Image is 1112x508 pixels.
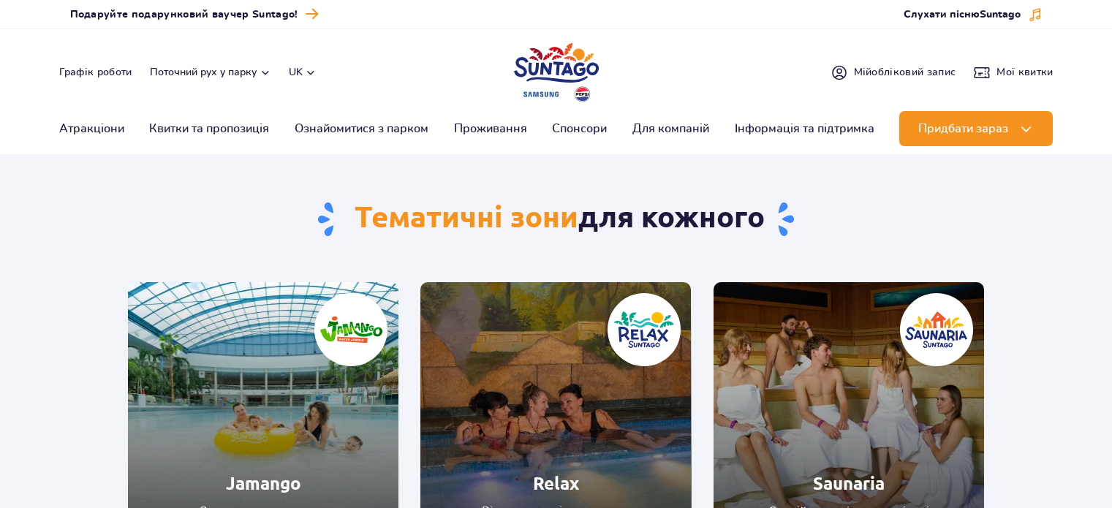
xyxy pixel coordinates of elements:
button: Слухати піснюSuntago [904,7,1043,22]
a: Інформація та підтримка [735,111,874,146]
span: Слухати пісню [904,7,1021,22]
a: Для компаній [632,111,709,146]
span: Тематичні зони [355,200,578,233]
span: Придбати зараз [918,122,1008,135]
a: Park of Poland [514,37,599,104]
span: Мої квитки [996,65,1053,80]
h1: для кожного [128,199,984,238]
span: Мій обліковий запис [854,65,956,80]
button: Придбати зараз [899,111,1053,146]
a: Ознайомитися з парком [295,111,428,146]
button: Поточний рух у парку [150,67,271,78]
a: Мійобліковий запис [831,64,956,81]
a: Проживання [454,111,527,146]
a: Графік роботи [59,65,132,80]
span: Suntago [980,10,1021,20]
a: Спонсори [552,111,607,146]
a: Подаруйте подарунковий ваучер Suntago! [70,4,319,24]
span: Подаруйте подарунковий ваучер Suntago! [70,7,298,22]
a: Квитки та пропозиція [149,111,269,146]
a: Атракціони [59,111,124,146]
button: uk [289,65,317,80]
a: Мої квитки [973,64,1053,81]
